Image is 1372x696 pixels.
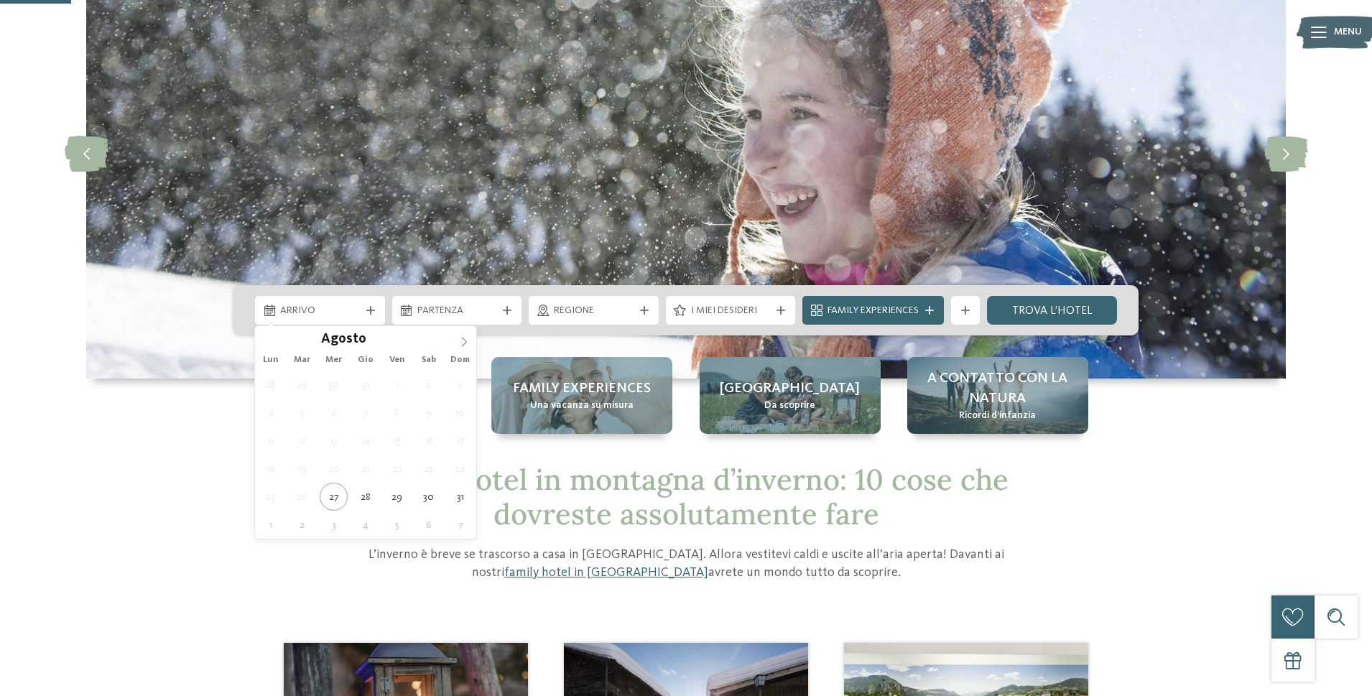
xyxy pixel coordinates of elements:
span: Agosto 20, 2025 [320,455,348,483]
a: Family hotel in montagna d’inverno: 10 consigli per voi A contatto con la natura Ricordi d’infanzia [907,357,1088,434]
span: Agosto 17, 2025 [446,427,474,455]
span: Agosto 4, 2025 [256,399,284,427]
p: L’inverno è breve se trascorso a casa in [GEOGRAPHIC_DATA]. Allora vestitevi caldi e uscite all’a... [345,546,1027,582]
span: Settembre 5, 2025 [383,511,411,539]
span: Mer [318,356,350,365]
span: Agosto 27, 2025 [320,483,348,511]
span: Mar [287,356,318,365]
span: Agosto [321,333,366,347]
span: Arrivo [280,304,360,318]
span: A contatto con la natura [922,368,1074,409]
a: Family hotel in montagna d’inverno: 10 consigli per voi [GEOGRAPHIC_DATA] Da scoprire [700,357,881,434]
span: Agosto 29, 2025 [383,483,411,511]
span: Una vacanza su misura [530,399,634,413]
a: trova l’hotel [987,296,1117,325]
span: Luglio 30, 2025 [320,371,348,399]
span: Ricordi d’infanzia [959,409,1036,423]
span: Settembre 3, 2025 [320,511,348,539]
span: Sab [413,356,445,365]
span: Dom [445,356,476,365]
span: Agosto 3, 2025 [446,371,474,399]
span: Agosto 7, 2025 [351,399,379,427]
span: Agosto 30, 2025 [414,483,442,511]
span: [GEOGRAPHIC_DATA] [720,379,860,399]
span: Regione [554,304,634,318]
a: Family hotel in montagna d’inverno: 10 consigli per voi Family experiences Una vacanza su misura [491,357,672,434]
span: Agosto 5, 2025 [288,399,316,427]
span: Agosto 23, 2025 [414,455,442,483]
span: Agosto 9, 2025 [414,399,442,427]
span: Agosto 1, 2025 [383,371,411,399]
span: Settembre 1, 2025 [256,511,284,539]
span: Agosto 15, 2025 [383,427,411,455]
span: Agosto 21, 2025 [351,455,379,483]
span: Agosto 6, 2025 [320,399,348,427]
span: Ven [381,356,413,365]
span: Agosto 8, 2025 [383,399,411,427]
span: Family experiences [513,379,651,399]
span: Agosto 24, 2025 [446,455,474,483]
span: Agosto 25, 2025 [256,483,284,511]
span: Luglio 31, 2025 [351,371,379,399]
span: Agosto 10, 2025 [446,399,474,427]
span: Agosto 22, 2025 [383,455,411,483]
span: Family hotel in montagna d’inverno: 10 cose che dovreste assolutamente fare [363,461,1009,532]
span: Partenza [417,304,497,318]
span: Agosto 31, 2025 [446,483,474,511]
span: Family Experiences [828,304,919,318]
span: Agosto 13, 2025 [320,427,348,455]
span: Agosto 28, 2025 [351,483,379,511]
span: Agosto 11, 2025 [256,427,284,455]
span: Agosto 12, 2025 [288,427,316,455]
span: Settembre 6, 2025 [414,511,442,539]
span: Agosto 14, 2025 [351,427,379,455]
span: Luglio 28, 2025 [256,371,284,399]
span: Agosto 19, 2025 [288,455,316,483]
span: Agosto 16, 2025 [414,427,442,455]
span: I miei desideri [691,304,771,318]
span: Settembre 2, 2025 [288,511,316,539]
span: Agosto 18, 2025 [256,455,284,483]
span: Gio [350,356,381,365]
a: family hotel in [GEOGRAPHIC_DATA] [504,566,708,579]
span: Luglio 29, 2025 [288,371,316,399]
span: Agosto 2, 2025 [414,371,442,399]
span: Settembre 4, 2025 [351,511,379,539]
span: Da scoprire [764,399,815,413]
span: Agosto 26, 2025 [288,483,316,511]
span: Settembre 7, 2025 [446,511,474,539]
input: Year [366,331,414,346]
span: Lun [255,356,287,365]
